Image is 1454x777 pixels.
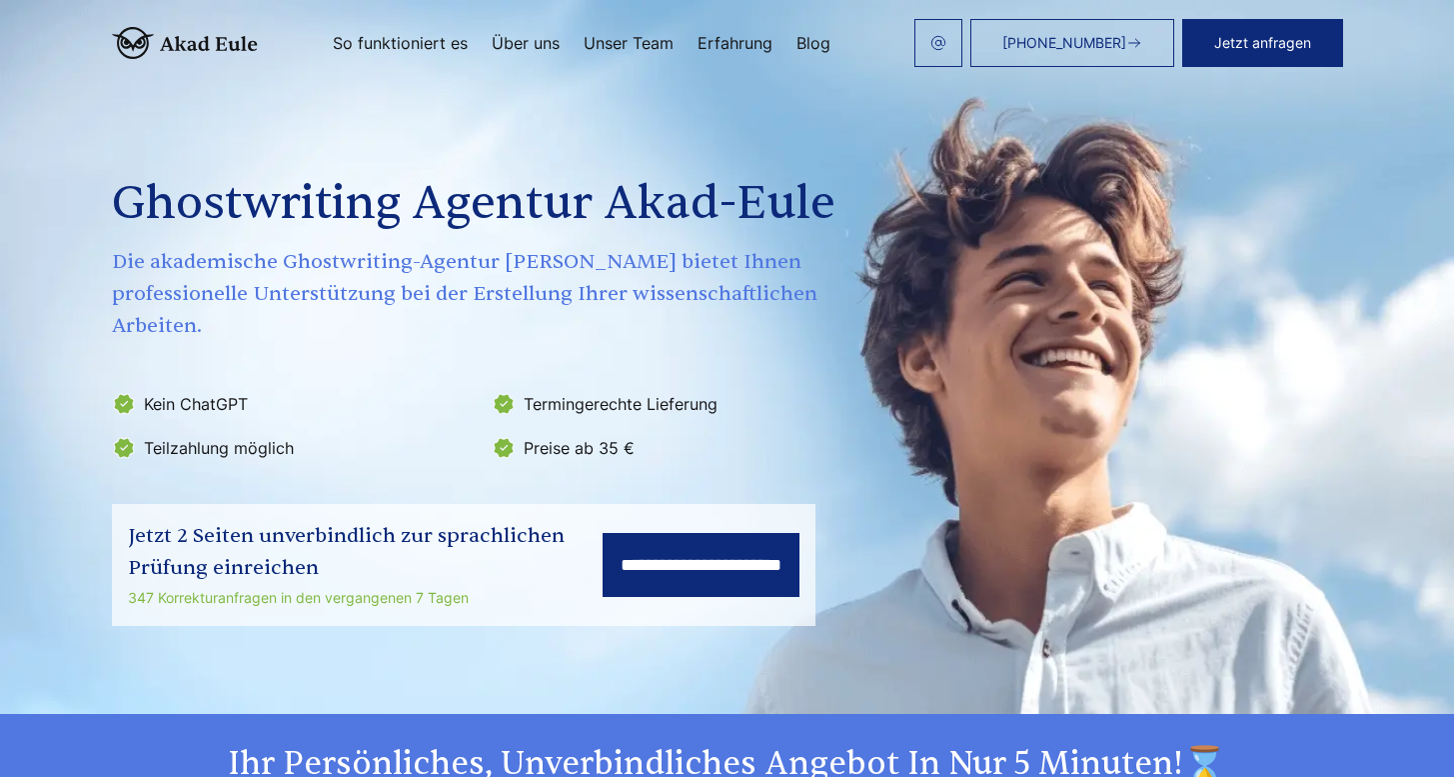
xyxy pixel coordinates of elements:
[112,246,863,342] span: Die akademische Ghostwriting-Agentur [PERSON_NAME] bietet Ihnen professionelle Unterstützung bei ...
[492,432,859,464] li: Preise ab 35 €
[930,35,946,51] img: email
[492,388,859,420] li: Termingerechte Lieferung
[698,35,772,51] a: Erfahrung
[584,35,674,51] a: Unser Team
[112,168,863,240] h1: Ghostwriting Agentur Akad-Eule
[112,27,258,59] img: logo
[128,520,603,584] div: Jetzt 2 Seiten unverbindlich zur sprachlichen Prüfung einreichen
[492,35,560,51] a: Über uns
[796,35,830,51] a: Blog
[1182,19,1343,67] button: Jetzt anfragen
[112,388,480,420] li: Kein ChatGPT
[128,586,603,610] div: 347 Korrekturanfragen in den vergangenen 7 Tagen
[112,432,480,464] li: Teilzahlung möglich
[1002,35,1126,51] span: [PHONE_NUMBER]
[970,19,1174,67] a: [PHONE_NUMBER]
[333,35,468,51] a: So funktioniert es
